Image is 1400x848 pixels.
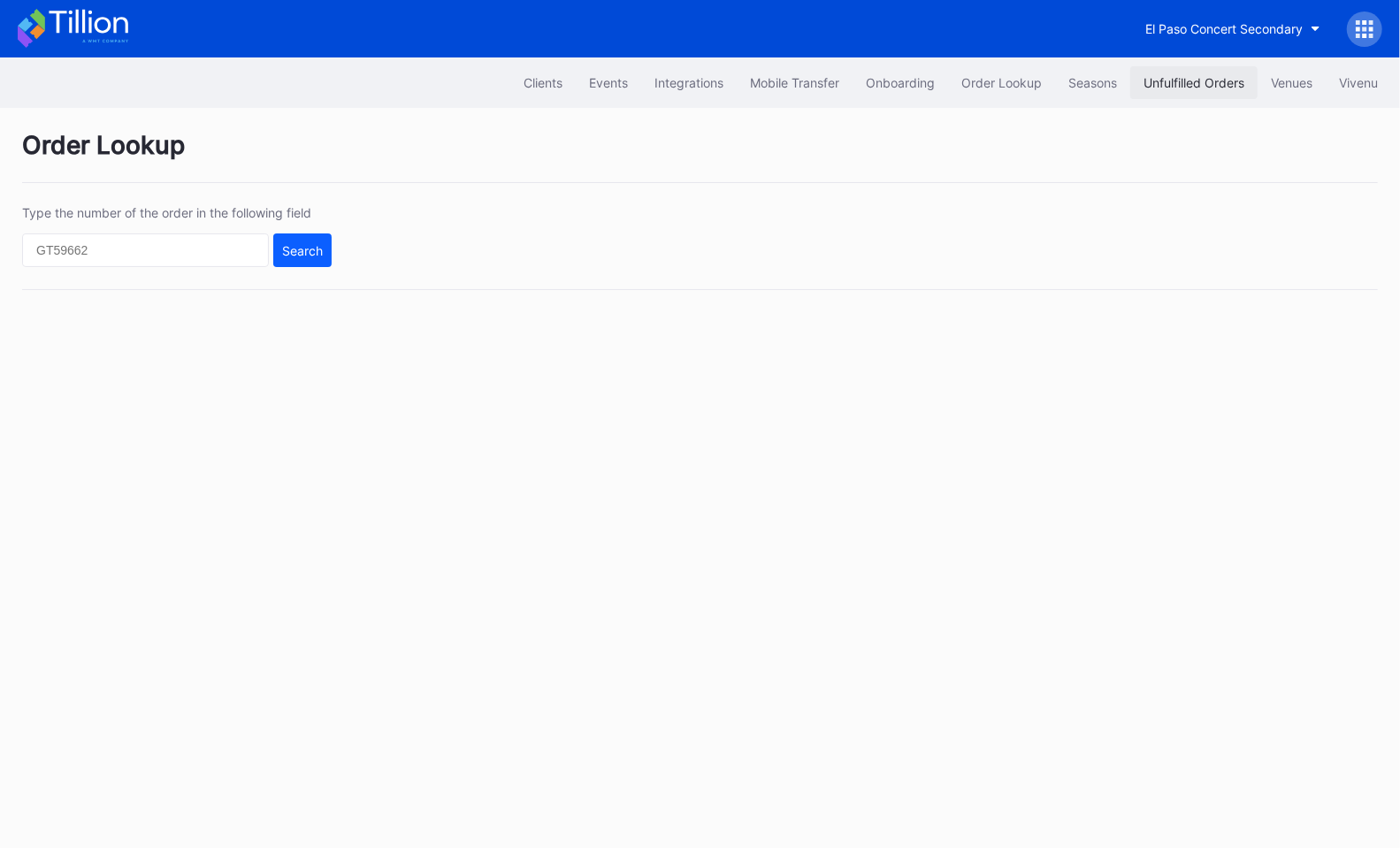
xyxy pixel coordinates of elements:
button: Order Lookup [948,66,1055,99]
div: Integrations [654,75,723,90]
div: Clients [524,75,562,90]
div: Venues [1271,75,1312,90]
div: El Paso Concert Secondary [1145,21,1303,36]
button: Onboarding [853,66,948,99]
div: Events [589,75,628,90]
div: Order Lookup [22,130,1378,183]
button: Mobile Transfer [737,66,853,99]
div: Vivenu [1339,75,1378,90]
div: Onboarding [866,75,935,90]
button: Vivenu [1326,66,1391,99]
div: Type the number of the order in the following field [22,205,332,220]
button: Events [576,66,641,99]
div: Unfulfilled Orders [1144,75,1244,90]
div: Mobile Transfer [750,75,839,90]
button: Integrations [641,66,737,99]
button: Venues [1258,66,1326,99]
div: Search [282,243,323,258]
button: Seasons [1055,66,1130,99]
button: Unfulfilled Orders [1130,66,1258,99]
button: Search [273,233,332,267]
button: El Paso Concert Secondary [1132,12,1334,45]
div: Seasons [1068,75,1117,90]
input: GT59662 [22,233,269,267]
div: Order Lookup [961,75,1042,90]
button: Clients [510,66,576,99]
